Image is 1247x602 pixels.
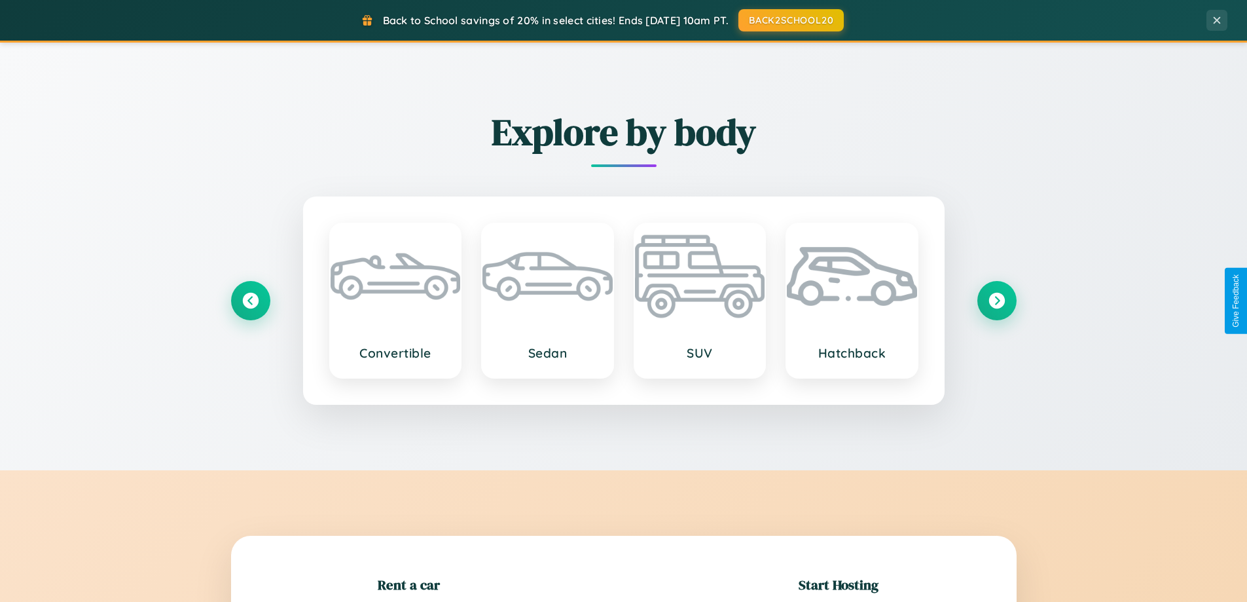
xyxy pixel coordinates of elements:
div: Give Feedback [1231,274,1240,328]
span: Back to School savings of 20% in select cities! Ends [DATE] 10am PT. [383,14,729,27]
h3: SUV [648,345,752,361]
h2: Rent a car [378,575,440,594]
h3: Convertible [344,345,448,361]
h3: Hatchback [800,345,904,361]
h2: Start Hosting [799,575,878,594]
h3: Sedan [496,345,600,361]
h2: Explore by body [231,107,1017,157]
button: BACK2SCHOOL20 [738,9,844,31]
